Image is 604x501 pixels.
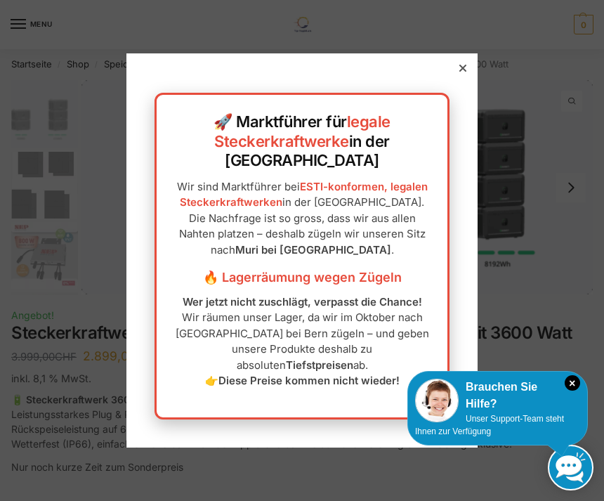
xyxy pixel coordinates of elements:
img: Customer service [415,379,459,422]
div: Brauchen Sie Hilfe? [415,379,580,412]
strong: Tiefstpreisen [286,358,353,372]
strong: Wer jetzt nicht zuschlägt, verpasst die Chance! [183,295,422,308]
a: legale Steckerkraftwerke [214,112,390,150]
p: Wir räumen unser Lager, da wir im Oktober nach [GEOGRAPHIC_DATA] bei Bern zügeln – und geben unse... [171,294,433,389]
strong: Diese Preise kommen nicht wieder! [218,374,400,387]
h2: 🚀 Marktführer für in der [GEOGRAPHIC_DATA] [171,112,433,171]
p: Wir sind Marktführer bei in der [GEOGRAPHIC_DATA]. Die Nachfrage ist so gross, dass wir aus allen... [171,179,433,259]
a: ESTI-konformen, legalen Steckerkraftwerken [180,180,428,209]
strong: Muri bei [GEOGRAPHIC_DATA] [235,243,391,256]
h3: 🔥 Lagerräumung wegen Zügeln [171,268,433,287]
span: Unser Support-Team steht Ihnen zur Verfügung [415,414,564,436]
i: Schließen [565,375,580,391]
